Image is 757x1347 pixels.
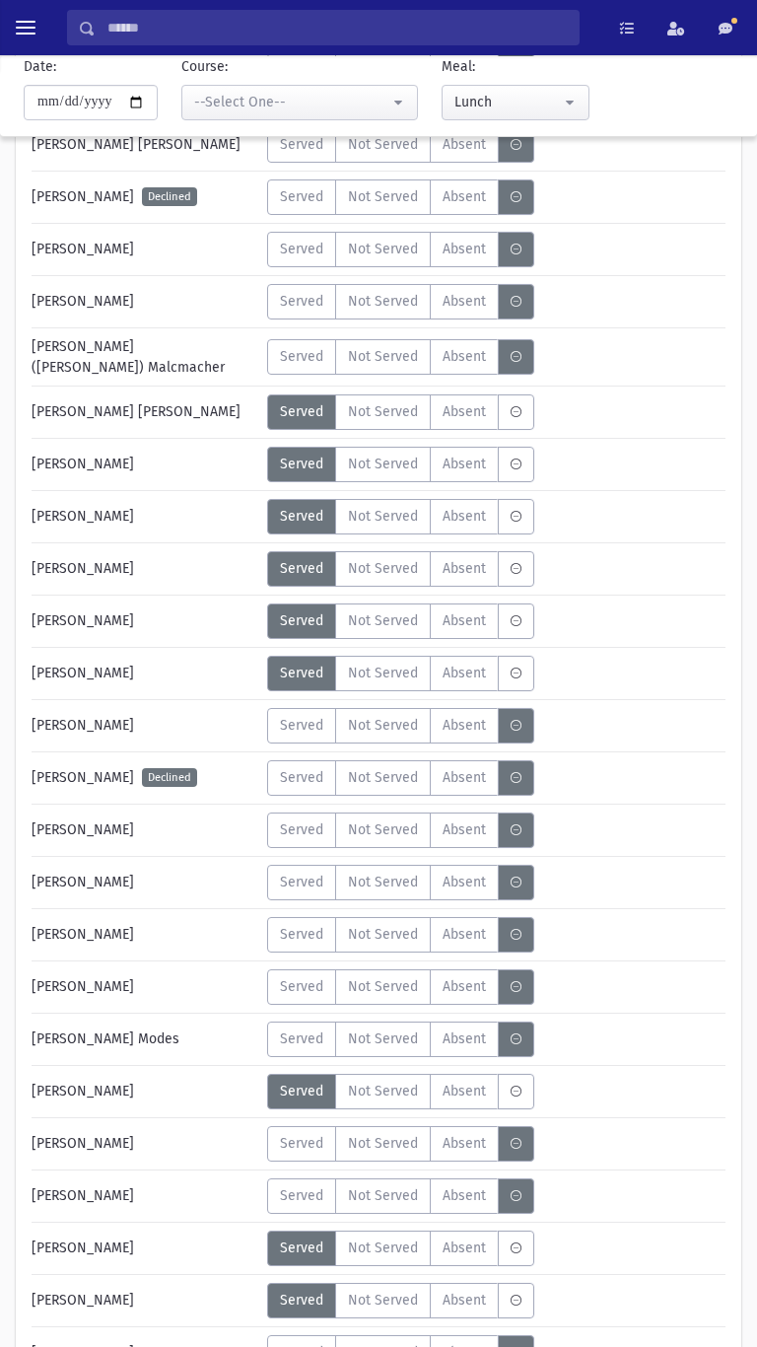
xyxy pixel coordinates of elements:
span: Served [280,454,323,474]
span: Absent [443,610,486,631]
span: Absent [443,401,486,422]
span: Absent [443,767,486,788]
button: Lunch [442,85,589,120]
div: Lunch [454,92,561,112]
span: Absent [443,976,486,997]
span: [PERSON_NAME] [32,454,134,474]
div: --Select One-- [194,92,389,112]
span: Absent [443,454,486,474]
span: Not Served [348,239,418,259]
span: Absent [443,663,486,683]
span: [PERSON_NAME] [32,715,134,736]
span: [PERSON_NAME] [32,872,134,892]
span: Served [280,767,323,788]
span: [PERSON_NAME] [32,610,134,631]
span: Not Served [348,1133,418,1154]
span: [PERSON_NAME] [32,186,134,207]
span: Not Served [348,924,418,945]
span: Not Served [348,663,418,683]
span: Served [280,924,323,945]
span: Not Served [348,291,418,312]
span: Absent [443,239,486,259]
span: Not Served [348,610,418,631]
div: MeaStatus [267,1178,534,1214]
div: MeaStatus [267,969,534,1005]
label: Date: [24,56,56,77]
div: MeaStatus [267,394,534,430]
span: [PERSON_NAME] [32,558,134,579]
span: Served [280,1185,323,1206]
span: Absent [443,134,486,155]
span: Absent [443,186,486,207]
span: [PERSON_NAME] [PERSON_NAME] [32,134,241,155]
span: [PERSON_NAME] [32,1185,134,1206]
div: MeaStatus [267,447,534,482]
span: [PERSON_NAME] [32,819,134,840]
span: Served [280,1290,323,1311]
span: [PERSON_NAME] Modes [32,1028,179,1049]
div: MeaStatus [267,232,534,267]
span: Not Served [348,346,418,367]
span: Served [280,134,323,155]
span: Not Served [348,186,418,207]
div: MeaStatus [267,813,534,848]
span: Not Served [348,506,418,527]
div: MeaStatus [267,127,534,163]
button: toggle menu [8,10,43,45]
div: MeaStatus [267,1126,534,1162]
span: Absent [443,291,486,312]
div: MeaStatus [267,551,534,587]
div: MeaStatus [267,656,534,691]
span: Absent [443,1028,486,1049]
span: Absent [443,1133,486,1154]
span: Served [280,715,323,736]
span: [PERSON_NAME] [PERSON_NAME] [32,401,241,422]
span: [PERSON_NAME] [32,239,134,259]
span: Not Served [348,1238,418,1258]
span: Absent [443,715,486,736]
span: Served [280,1133,323,1154]
div: MeaStatus [267,179,534,215]
span: [PERSON_NAME] [32,506,134,527]
div: MeaStatus [267,865,534,900]
span: [PERSON_NAME] ([PERSON_NAME]) Malcmacher [32,336,249,378]
div: MeaStatus [267,1074,534,1109]
span: Not Served [348,976,418,997]
span: Not Served [348,454,418,474]
span: Served [280,1028,323,1049]
span: Served [280,506,323,527]
span: Not Served [348,767,418,788]
div: MeaStatus [267,917,534,953]
span: Absent [443,924,486,945]
span: Not Served [348,1081,418,1101]
input: Search [96,10,579,45]
span: Not Served [348,1185,418,1206]
span: Served [280,239,323,259]
span: Served [280,976,323,997]
span: Absent [443,1185,486,1206]
span: Served [280,291,323,312]
span: [PERSON_NAME] [32,1238,134,1258]
span: Declined [142,187,197,206]
span: Absent [443,506,486,527]
label: Course: [181,56,228,77]
div: MeaStatus [267,1283,534,1318]
div: MeaStatus [267,284,534,319]
div: MeaStatus [267,760,534,796]
span: [PERSON_NAME] [32,1081,134,1101]
span: Not Served [348,401,418,422]
span: Declined [142,768,197,787]
button: --Select One-- [181,85,418,120]
span: Not Served [348,819,418,840]
span: [PERSON_NAME] [32,976,134,997]
div: MeaStatus [267,603,534,639]
span: Served [280,819,323,840]
span: Not Served [348,1028,418,1049]
span: Absent [443,872,486,892]
span: Served [280,872,323,892]
span: Served [280,186,323,207]
span: Absent [443,346,486,367]
span: [PERSON_NAME] [32,663,134,683]
span: [PERSON_NAME] [32,291,134,312]
span: Served [280,346,323,367]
